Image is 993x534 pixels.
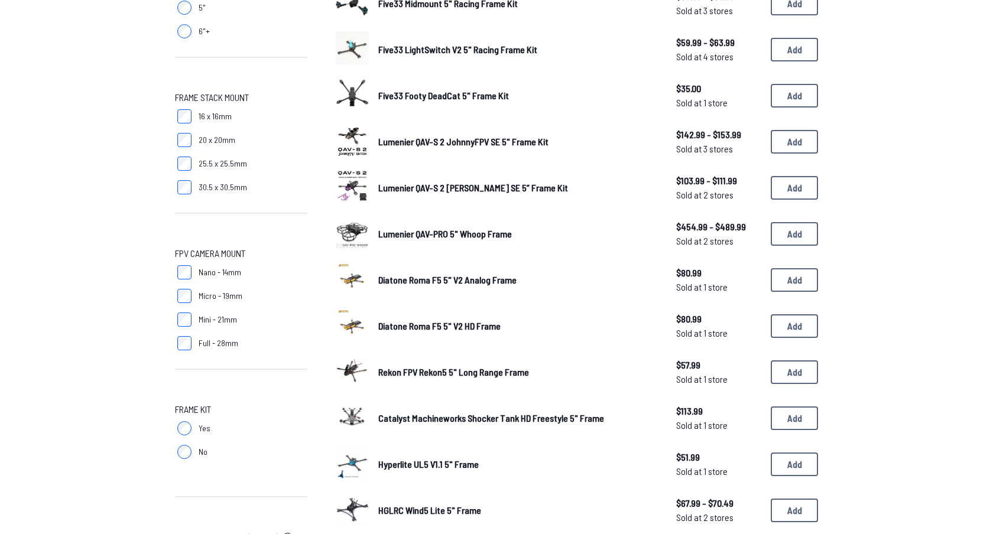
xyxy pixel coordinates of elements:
[676,450,761,464] span: $51.99
[676,142,761,156] span: Sold at 3 stores
[676,174,761,188] span: $103.99 - $111.99
[378,43,657,57] a: Five33 LightSwitch V2 5" Racing Frame Kit
[378,412,604,424] span: Catalyst Machineworks Shocker Tank HD Freestyle 5" Frame
[177,133,192,147] input: 20 x 20mm
[676,358,761,372] span: $57.99
[676,280,761,294] span: Sold at 1 store
[771,176,818,200] button: Add
[378,90,509,101] span: Five33 Footy DeadCat 5" Frame Kit
[378,182,568,193] span: Lumenier QAV-S 2 [PERSON_NAME] SE 5” Frame Kit
[199,337,238,349] span: Full - 28mm
[199,314,237,325] span: Mini - 21mm
[177,109,192,123] input: 16 x 16mm
[199,290,242,302] span: Micro - 19mm
[177,336,192,350] input: Full - 28mm
[676,128,761,142] span: $142.99 - $153.99
[676,266,761,280] span: $80.99
[676,82,761,96] span: $35.00
[771,222,818,246] button: Add
[676,326,761,340] span: Sold at 1 store
[676,372,761,386] span: Sold at 1 store
[336,492,369,529] a: image
[771,314,818,338] button: Add
[771,452,818,476] button: Add
[199,25,210,37] span: 6"+
[676,4,761,18] span: Sold at 3 stores
[199,181,247,193] span: 30.5 x 30.5mm
[199,422,210,434] span: Yes
[336,170,369,203] img: image
[771,130,818,154] button: Add
[336,31,369,64] img: image
[336,123,369,157] img: image
[199,134,235,146] span: 20 x 20mm
[676,510,761,525] span: Sold at 2 stores
[378,411,657,425] a: Catalyst Machineworks Shocker Tank HD Freestyle 5" Frame
[771,38,818,61] button: Add
[336,170,369,206] a: image
[177,265,192,279] input: Nano - 14mm
[336,492,369,525] img: image
[336,400,369,437] a: image
[378,458,479,470] span: Hyperlite UL5 V1.1 5" Frame
[175,90,249,105] span: Frame Stack Mount
[336,77,369,110] img: image
[378,181,657,195] a: Lumenier QAV-S 2 [PERSON_NAME] SE 5” Frame Kit
[175,246,245,261] span: FPV Camera Mount
[378,365,657,379] a: Rekon FPV Rekon5 5" Long Range Frame
[676,220,761,234] span: $454.99 - $489.99
[378,274,517,285] span: Diatone Roma F5 5" V2 Analog Frame
[336,262,369,298] a: image
[378,366,529,377] span: Rekon FPV Rekon5 5" Long Range Frame
[676,404,761,418] span: $113.99
[175,402,211,416] span: Frame Kit
[378,273,657,287] a: Diatone Roma F5 5" V2 Analog Frame
[378,136,549,147] span: Lumenier QAV-S 2 JohnnyFPV SE 5" Frame Kit
[336,123,369,160] a: image
[177,157,192,171] input: 25.5 x 25.5mm
[771,406,818,430] button: Add
[378,457,657,471] a: Hyperlite UL5 V1.1 5" Frame
[177,445,192,459] input: No
[199,2,206,14] span: 5"
[676,496,761,510] span: $67.99 - $70.49
[378,135,657,149] a: Lumenier QAV-S 2 JohnnyFPV SE 5" Frame Kit
[771,268,818,292] button: Add
[336,446,369,483] a: image
[199,110,232,122] span: 16 x 16mm
[199,446,207,458] span: No
[199,158,247,170] span: 25.5 x 25.5mm
[676,418,761,432] span: Sold at 1 store
[771,499,818,522] button: Add
[336,216,369,252] a: image
[378,504,481,516] span: HGLRC Wind5 Lite 5" Frame
[378,503,657,517] a: HGLRC Wind5 Lite 5" Frame
[177,1,192,15] input: 5"
[676,312,761,326] span: $80.99
[177,180,192,194] input: 30.5 x 30.5mm
[336,354,369,390] a: image
[336,354,369,387] img: image
[336,400,369,433] img: image
[771,360,818,384] button: Add
[378,89,657,103] a: Five33 Footy DeadCat 5" Frame Kit
[378,44,537,55] span: Five33 LightSwitch V2 5" Racing Frame Kit
[378,227,657,241] a: Lumenier QAV-PRO 5" Whoop Frame
[336,77,369,114] a: image
[336,31,369,68] a: image
[676,35,761,50] span: $59.99 - $63.99
[199,266,241,278] span: Nano - 14mm
[336,262,369,295] img: image
[676,464,761,478] span: Sold at 1 store
[336,446,369,479] img: image
[676,96,761,110] span: Sold at 1 store
[336,216,369,249] img: image
[378,228,512,239] span: Lumenier QAV-PRO 5" Whoop Frame
[177,312,192,327] input: Mini - 21mm
[177,24,192,38] input: 6"+
[676,188,761,202] span: Sold at 2 stores
[378,320,501,331] span: Diatone Roma F5 5" V2 HD Frame
[177,421,192,435] input: Yes
[676,50,761,64] span: Sold at 4 stores
[336,308,369,344] a: image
